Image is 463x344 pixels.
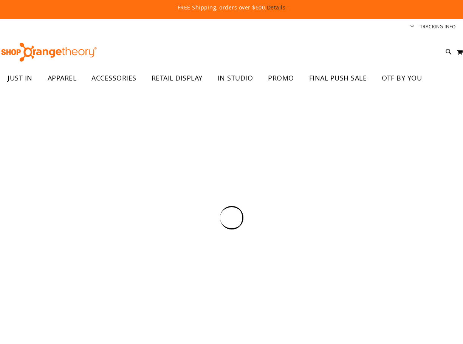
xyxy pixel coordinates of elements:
[26,4,437,11] p: FREE Shipping, orders over $600.
[218,70,253,87] span: IN STUDIO
[374,70,429,87] a: OTF BY YOU
[420,23,456,30] a: Tracking Info
[144,70,210,87] a: RETAIL DISPLAY
[302,70,375,87] a: FINAL PUSH SALE
[268,70,294,87] span: PROMO
[8,70,33,87] span: JUST IN
[40,70,84,87] a: APPAREL
[267,4,286,11] a: Details
[410,23,414,31] button: Account menu
[91,70,136,87] span: ACCESSORIES
[309,70,367,87] span: FINAL PUSH SALE
[84,70,144,87] a: ACCESSORIES
[152,70,203,87] span: RETAIL DISPLAY
[382,70,422,87] span: OTF BY YOU
[48,70,77,87] span: APPAREL
[210,70,261,87] a: IN STUDIO
[260,70,302,87] a: PROMO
